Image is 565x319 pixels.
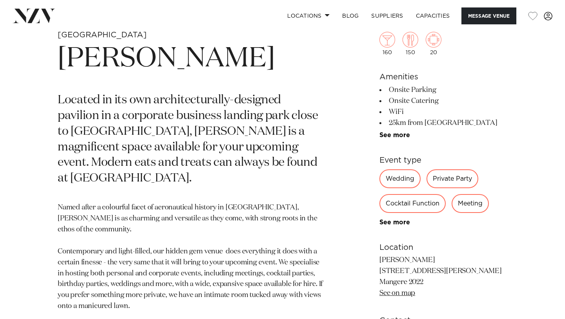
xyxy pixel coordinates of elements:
li: Onsite Catering [379,95,507,106]
li: 25km from [GEOGRAPHIC_DATA] [379,117,507,128]
a: SUPPLIERS [365,7,409,24]
h1: [PERSON_NAME] [58,41,324,77]
div: 160 [379,32,395,55]
small: [GEOGRAPHIC_DATA] [58,31,147,39]
img: cocktail.png [379,32,395,48]
div: 150 [403,32,418,55]
h6: Location [379,242,507,253]
a: See on map [379,290,415,297]
h6: Event type [379,154,507,166]
button: Message Venue [461,7,516,24]
a: Locations [281,7,336,24]
img: nzv-logo.png [13,9,55,23]
h6: Amenities [379,71,507,83]
div: Private Party [426,169,478,188]
p: Located in its own architecturally-designed pavilion in a corporate business landing park close t... [58,93,324,187]
div: Wedding [379,169,421,188]
img: dining.png [403,32,418,48]
img: meeting.png [426,32,441,48]
div: Meeting [452,194,489,213]
li: Onsite Parking [379,84,507,95]
a: Capacities [410,7,456,24]
div: 20 [426,32,441,55]
a: BLOG [336,7,365,24]
li: WiFi [379,106,507,117]
div: Cocktail Function [379,194,446,213]
p: [PERSON_NAME] [STREET_ADDRESS][PERSON_NAME] Mangere 2022 [379,255,507,299]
